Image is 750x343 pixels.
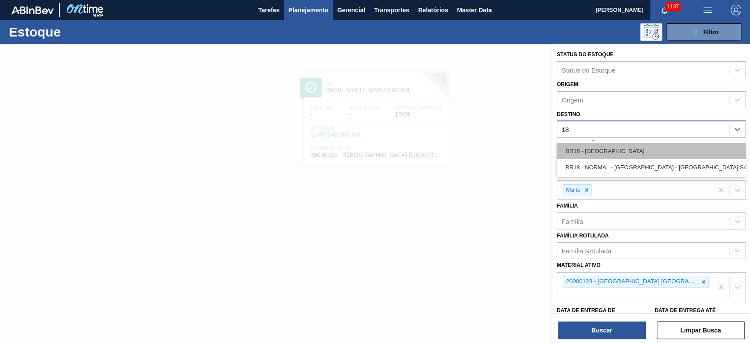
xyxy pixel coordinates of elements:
span: Planejamento [288,5,328,15]
label: Status do Estoque [557,51,613,58]
label: Destino [557,111,580,117]
span: Relatórios [418,5,448,15]
label: Data de Entrega até [655,307,716,314]
h1: Estoque [9,27,138,37]
img: Logout [731,5,741,15]
span: Master Data [457,5,492,15]
img: TNhmsLtSVTkK8tSr43FrP2fwEKptu5GPRR3wAAAABJRU5ErkJggg== [11,6,54,14]
div: Família Rotulada [562,247,611,255]
div: Origem [562,96,583,103]
span: Gerencial [337,5,366,15]
label: Família [557,203,578,209]
span: Filtro [703,29,719,36]
div: BR18 - [GEOGRAPHIC_DATA] [557,143,746,159]
label: Família Rotulada [557,233,609,239]
label: Coordenação [557,141,599,147]
div: BR18 - NORMAL - [GEOGRAPHIC_DATA] - [GEOGRAPHIC_DATA] S4 [557,159,746,175]
div: Status do Estoque [562,66,616,73]
label: Material ativo [557,262,601,268]
div: 20000123 - [GEOGRAPHIC_DATA] [GEOGRAPHIC_DATA] BRAHMA [GEOGRAPHIC_DATA] GRANEL [563,276,699,287]
label: Data de Entrega de [557,307,615,314]
span: 1137 [665,2,681,11]
span: Transportes [374,5,409,15]
img: userActions [703,5,713,15]
label: Origem [557,81,578,88]
div: Malte [563,185,582,196]
div: Pogramando: nenhum usuário selecionado [640,23,662,41]
div: Família [562,217,583,225]
span: Tarefas [258,5,280,15]
button: Filtro [667,23,741,41]
button: Notificações [650,4,678,16]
